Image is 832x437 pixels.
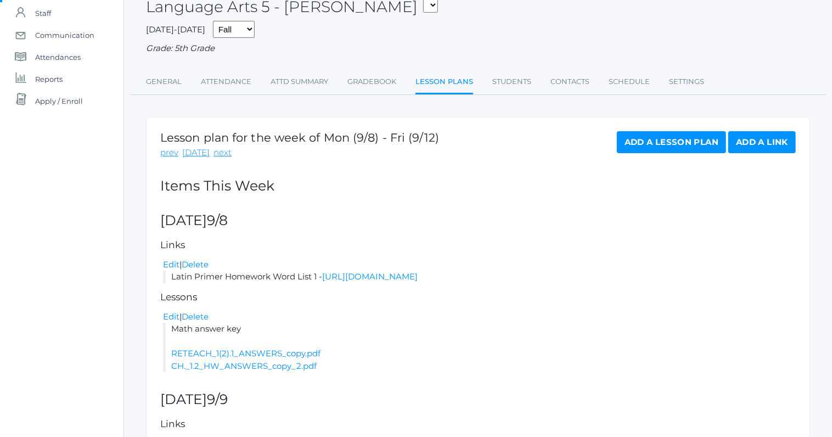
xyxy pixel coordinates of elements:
a: Edit [163,259,179,270]
a: CH._1.2_HW_ANSWERS_copy_2.pdf [171,361,317,371]
li: Latin Primer Homework Word List 1 - [163,271,796,283]
a: Delete [182,311,209,322]
a: Add a Lesson Plan [617,131,726,153]
span: 9/9 [207,391,228,407]
span: Staff [35,2,51,24]
a: Contacts [550,71,589,93]
a: Attd Summary [271,71,328,93]
h5: Links [160,240,796,250]
h2: [DATE] [160,392,796,407]
h2: Items This Week [160,178,796,194]
a: [URL][DOMAIN_NAME] [322,271,418,282]
a: Settings [669,71,704,93]
a: [DATE] [182,147,210,159]
a: next [213,147,232,159]
h5: Links [160,419,796,429]
a: Attendance [201,71,251,93]
span: 9/8 [207,212,228,228]
span: Reports [35,68,63,90]
a: Lesson Plans [415,71,473,94]
a: Schedule [609,71,650,93]
a: General [146,71,182,93]
span: Apply / Enroll [35,90,83,112]
a: Add a Link [728,131,796,153]
a: Students [492,71,531,93]
a: RETEACH_1(2).1_ANSWERS_copy.pdf [171,348,321,358]
span: Communication [35,24,94,46]
li: Math answer key [163,323,796,372]
div: | [163,311,796,323]
h2: [DATE] [160,213,796,228]
span: [DATE]-[DATE] [146,24,205,35]
h5: Lessons [160,292,796,302]
a: Gradebook [347,71,396,93]
h1: Lesson plan for the week of Mon (9/8) - Fri (9/12) [160,131,439,144]
div: | [163,259,796,271]
a: Delete [182,259,209,270]
a: Edit [163,311,179,322]
a: prev [160,147,178,159]
div: Grade: 5th Grade [146,42,810,55]
span: Attendances [35,46,81,68]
